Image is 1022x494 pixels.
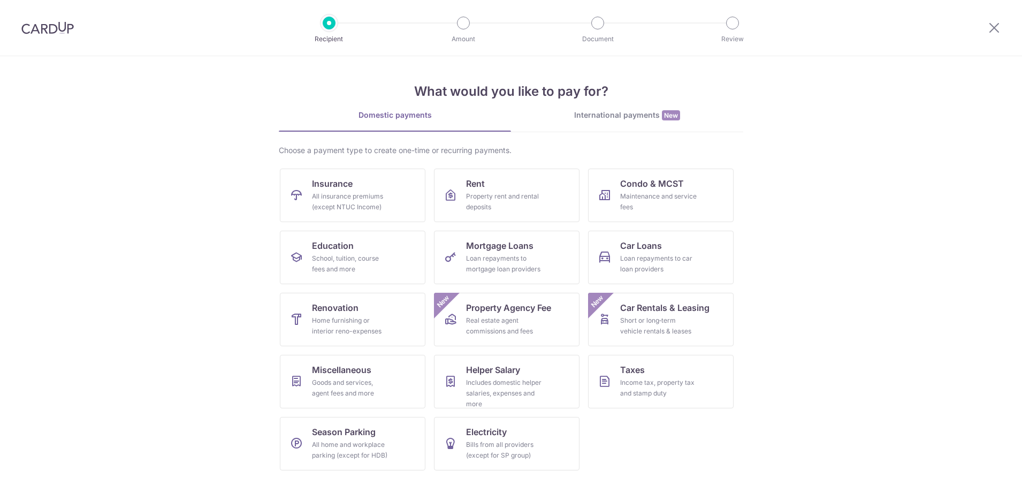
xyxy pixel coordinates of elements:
[589,293,606,310] span: New
[620,363,645,376] span: Taxes
[693,34,772,44] p: Review
[662,110,680,120] span: New
[289,34,369,44] p: Recipient
[279,110,511,120] div: Domestic payments
[424,34,503,44] p: Amount
[279,145,743,156] div: Choose a payment type to create one-time or recurring payments.
[280,169,425,222] a: InsuranceAll insurance premiums (except NTUC Income)
[312,315,389,337] div: Home furnishing or interior reno-expenses
[466,253,543,275] div: Loan repayments to mortgage loan providers
[312,425,376,438] span: Season Parking
[434,293,452,310] span: New
[558,34,637,44] p: Document
[588,293,734,346] a: Car Rentals & LeasingShort or long‑term vehicle rentals & leasesNew
[434,355,579,408] a: Helper SalaryIncludes domestic helper salaries, expenses and more
[312,239,354,252] span: Education
[466,239,533,252] span: Mortgage Loans
[466,301,551,314] span: Property Agency Fee
[312,177,353,190] span: Insurance
[620,377,697,399] div: Income tax, property tax and stamp duty
[466,377,543,409] div: Includes domestic helper salaries, expenses and more
[280,417,425,470] a: Season ParkingAll home and workplace parking (except for HDB)
[280,293,425,346] a: RenovationHome furnishing or interior reno-expenses
[279,82,743,101] h4: What would you like to pay for?
[620,239,662,252] span: Car Loans
[21,21,74,34] img: CardUp
[620,301,710,314] span: Car Rentals & Leasing
[588,355,734,408] a: TaxesIncome tax, property tax and stamp duty
[466,363,520,376] span: Helper Salary
[588,231,734,284] a: Car LoansLoan repayments to car loan providers
[466,425,507,438] span: Electricity
[466,315,543,337] div: Real estate agent commissions and fees
[620,191,697,212] div: Maintenance and service fees
[280,355,425,408] a: MiscellaneousGoods and services, agent fees and more
[312,253,389,275] div: School, tuition, course fees and more
[312,191,389,212] div: All insurance premiums (except NTUC Income)
[620,253,697,275] div: Loan repayments to car loan providers
[312,377,389,399] div: Goods and services, agent fees and more
[466,191,543,212] div: Property rent and rental deposits
[588,169,734,222] a: Condo & MCSTMaintenance and service fees
[511,110,743,121] div: International payments
[434,417,579,470] a: ElectricityBills from all providers (except for SP group)
[280,231,425,284] a: EducationSchool, tuition, course fees and more
[620,177,684,190] span: Condo & MCST
[434,293,579,346] a: Property Agency FeeReal estate agent commissions and feesNew
[434,231,579,284] a: Mortgage LoansLoan repayments to mortgage loan providers
[312,439,389,461] div: All home and workplace parking (except for HDB)
[312,363,371,376] span: Miscellaneous
[620,315,697,337] div: Short or long‑term vehicle rentals & leases
[312,301,359,314] span: Renovation
[466,439,543,461] div: Bills from all providers (except for SP group)
[466,177,485,190] span: Rent
[434,169,579,222] a: RentProperty rent and rental deposits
